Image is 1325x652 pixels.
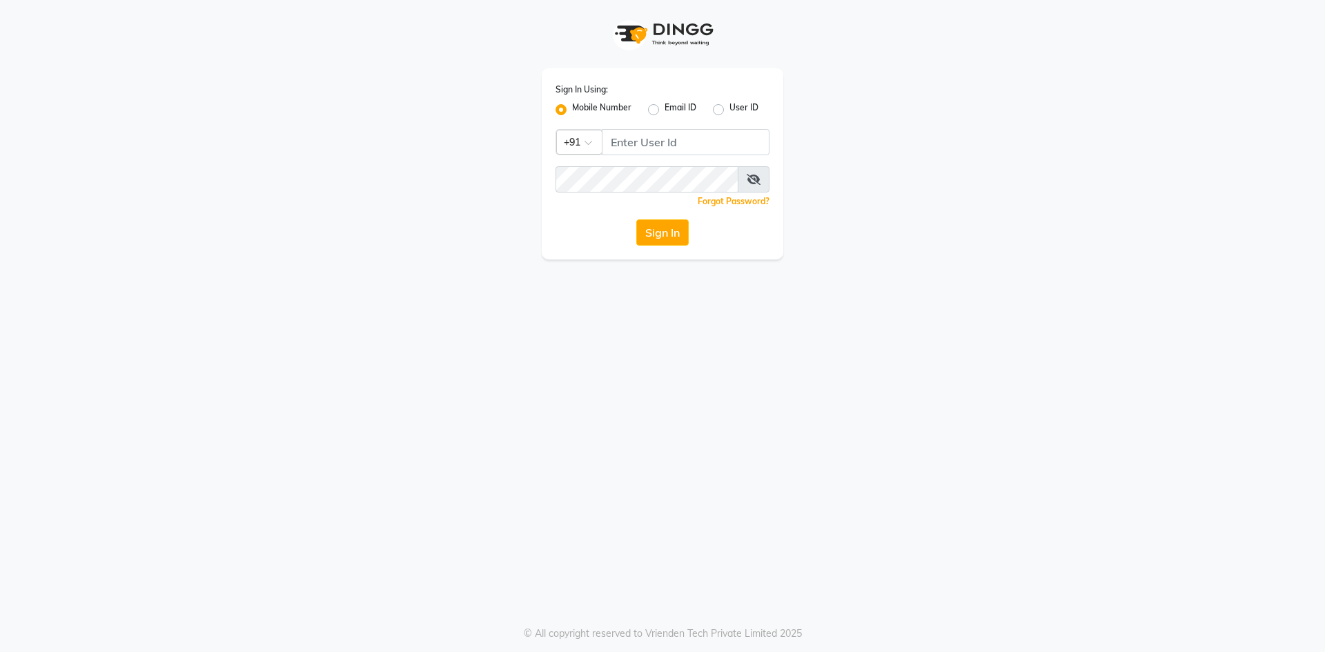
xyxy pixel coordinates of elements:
label: Sign In Using: [556,83,608,96]
label: Email ID [665,101,696,118]
a: Forgot Password? [698,196,769,206]
label: User ID [729,101,758,118]
img: logo1.svg [607,14,718,55]
button: Sign In [636,219,689,246]
input: Username [556,166,738,192]
label: Mobile Number [572,101,631,118]
input: Username [602,129,769,155]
